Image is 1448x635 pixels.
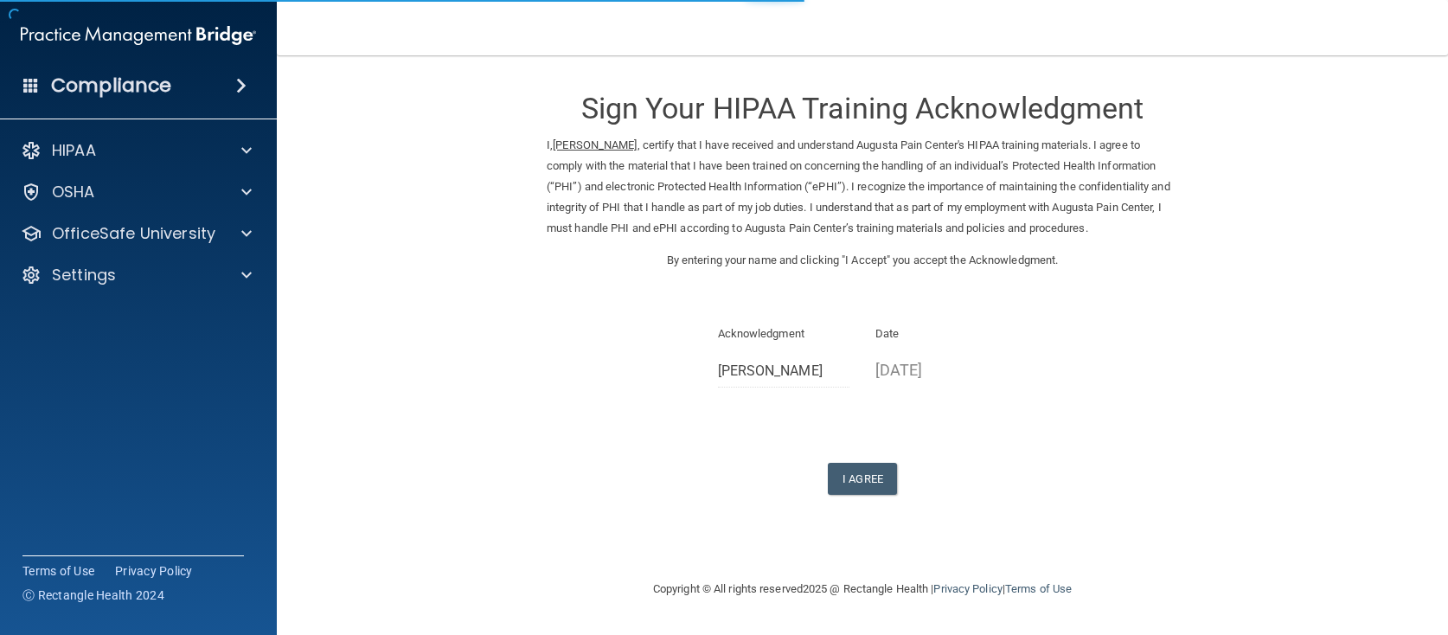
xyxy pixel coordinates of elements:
[875,324,1008,344] p: Date
[547,561,1178,617] div: Copyright © All rights reserved 2025 @ Rectangle Health | |
[21,18,256,53] img: PMB logo
[115,562,193,580] a: Privacy Policy
[52,265,116,285] p: Settings
[22,562,94,580] a: Terms of Use
[52,223,215,244] p: OfficeSafe University
[22,587,164,604] span: Ⓒ Rectangle Health 2024
[547,135,1178,239] p: I, , certify that I have received and understand Augusta Pain Center's HIPAA training materials. ...
[52,140,96,161] p: HIPAA
[1005,582,1072,595] a: Terms of Use
[718,324,850,344] p: Acknowledgment
[933,582,1002,595] a: Privacy Policy
[21,182,252,202] a: OSHA
[51,74,171,98] h4: Compliance
[828,463,897,495] button: I Agree
[21,140,252,161] a: HIPAA
[718,356,850,388] input: Full Name
[52,182,95,202] p: OSHA
[547,93,1178,125] h3: Sign Your HIPAA Training Acknowledgment
[875,356,1008,384] p: [DATE]
[547,250,1178,271] p: By entering your name and clicking "I Accept" you accept the Acknowledgment.
[21,223,252,244] a: OfficeSafe University
[21,265,252,285] a: Settings
[553,138,637,151] ins: [PERSON_NAME]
